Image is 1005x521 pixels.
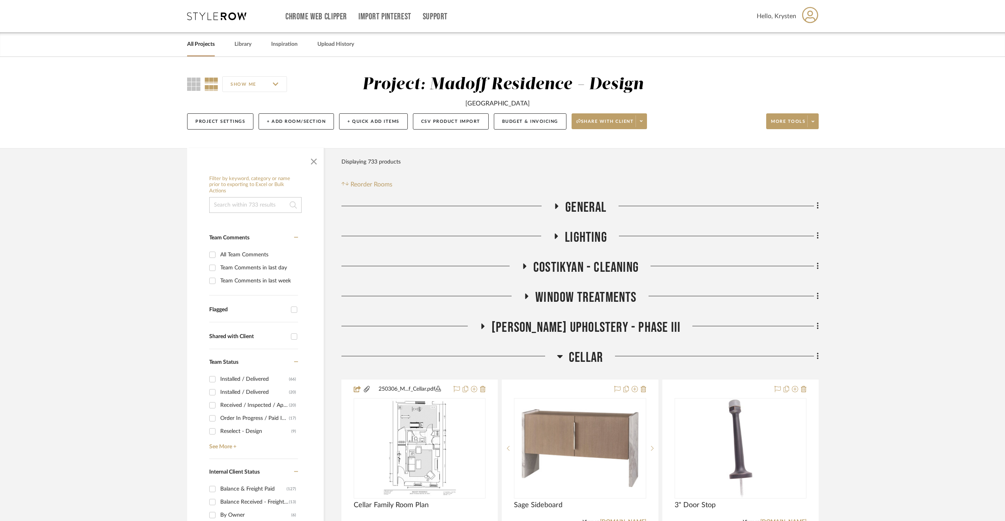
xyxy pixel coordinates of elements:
span: [PERSON_NAME] Upholstery - Phase III [491,319,681,336]
div: (13) [289,496,296,508]
div: (9) [291,425,296,438]
span: Cellar [569,349,603,366]
span: Lighting [565,229,607,246]
div: Installed / Delivered [220,386,289,399]
span: Sage Sideboard [514,501,562,510]
div: (20) [289,399,296,412]
img: 3" Door Stop [691,399,790,498]
a: Inspiration [271,39,298,50]
div: Flagged [209,307,287,313]
a: Library [234,39,251,50]
span: Costikyan - Cleaning [533,259,639,276]
span: Internal Client Status [209,469,260,475]
div: Order In Progress / Paid In Full w/ Freight, No Balance due [220,412,289,425]
div: (127) [287,483,296,495]
span: Window Treatments [535,289,636,306]
button: + Add Room/Section [259,113,334,130]
button: Project Settings [187,113,253,130]
div: [GEOGRAPHIC_DATA] [465,99,530,108]
div: All Team Comments [220,248,296,261]
a: See More + [207,438,298,450]
button: CSV Product Import [413,113,489,130]
div: (17) [289,412,296,425]
button: Budget & Invoicing [494,113,566,130]
span: Team Comments [209,235,249,241]
div: Installed / Delivered [220,373,289,386]
img: Sage Sideboard [515,409,645,487]
div: Balance Received - Freight Due [220,496,289,508]
a: Chrome Web Clipper [285,13,347,20]
span: 3" Door Stop [675,501,716,510]
a: All Projects [187,39,215,50]
span: Team Status [209,359,238,365]
div: Team Comments in last day [220,261,296,274]
div: Team Comments in last week [220,275,296,287]
div: Project: Madoff Residence - Design [362,76,644,93]
div: Reselect - Design [220,425,291,438]
a: Import Pinterest [358,13,411,20]
button: Reorder Rooms [341,180,392,189]
div: (20) [289,386,296,399]
div: (66) [289,373,296,386]
div: Balance & Freight Paid [220,483,287,495]
img: Cellar Family Room Plan [382,399,458,498]
input: Search within 733 results [209,197,302,213]
span: Reorder Rooms [351,180,392,189]
button: More tools [766,113,819,129]
a: Upload History [317,39,354,50]
button: 250306_M...f_Cellar.pdf [371,385,449,394]
span: General [565,199,606,216]
span: Cellar Family Room Plan [354,501,429,510]
div: Displaying 733 products [341,154,401,170]
span: Hello, Krysten [757,11,796,21]
span: More tools [771,118,805,130]
div: Received / Inspected / Approved [220,399,289,412]
div: Shared with Client [209,333,287,340]
button: Close [306,152,322,168]
a: Support [423,13,448,20]
h6: Filter by keyword, category or name prior to exporting to Excel or Bulk Actions [209,176,302,194]
button: Share with client [572,113,647,129]
span: Share with client [576,118,634,130]
button: + Quick Add Items [339,113,408,130]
